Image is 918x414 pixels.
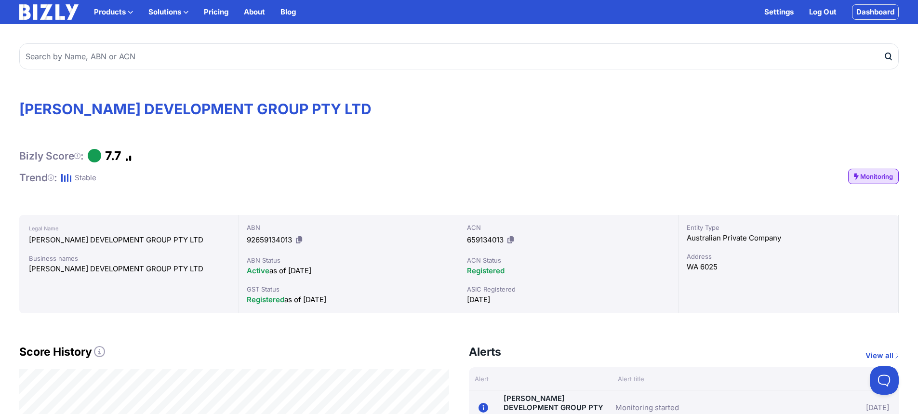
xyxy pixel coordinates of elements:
div: Entity Type [687,223,891,232]
a: View all [865,350,899,361]
a: Monitoring [848,169,899,184]
span: Active [247,266,269,275]
div: GST Status [247,284,451,294]
a: Settings [764,6,794,18]
button: Solutions [148,6,188,18]
span: 659134013 [467,235,504,244]
span: 92659134013 [247,235,292,244]
div: Address [687,252,891,261]
div: as of [DATE] [247,294,451,306]
div: Legal Name [29,223,229,234]
input: Search by Name, ABN or ACN [19,43,899,69]
a: Blog [280,6,296,18]
h1: Trend : [19,171,57,184]
div: Date [827,374,899,384]
h1: 7.7 [105,148,121,163]
a: Pricing [204,6,228,18]
h3: Alerts [469,344,501,360]
div: ABN Status [247,255,451,265]
span: Registered [247,295,284,304]
a: Monitoring started [615,402,679,414]
iframe: Toggle Customer Support [870,366,899,395]
div: WA 6025 [687,261,891,273]
div: Alert title [612,374,827,384]
div: [PERSON_NAME] DEVELOPMENT GROUP PTY LTD [29,263,229,275]
a: Dashboard [852,4,899,20]
div: ASIC Registered [467,284,671,294]
div: Business names [29,254,229,263]
h1: Bizly Score : [19,149,84,162]
span: Registered [467,266,505,275]
div: Alert [469,374,612,384]
div: as of [DATE] [247,265,451,277]
div: Stable [75,172,96,184]
div: [PERSON_NAME] DEVELOPMENT GROUP PTY LTD [29,234,229,246]
a: About [244,6,265,18]
button: Products [94,6,133,18]
h2: Score History [19,344,450,360]
div: ABN [247,223,451,232]
div: ACN [467,223,671,232]
a: Log Out [809,6,837,18]
div: ACN Status [467,255,671,265]
span: Monitoring [860,172,893,181]
div: [DATE] [467,294,671,306]
div: Australian Private Company [687,232,891,244]
h1: [PERSON_NAME] DEVELOPMENT GROUP PTY LTD [19,100,899,118]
